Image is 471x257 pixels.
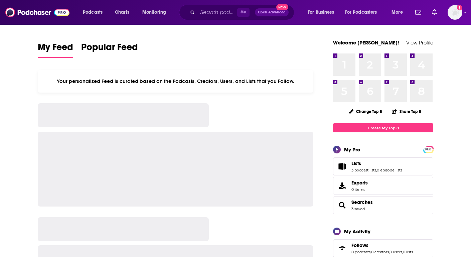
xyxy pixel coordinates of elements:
span: My Feed [38,41,73,57]
span: Logged in as jerryparshall [448,5,462,20]
span: Exports [351,180,368,186]
span: Charts [115,8,129,17]
span: Popular Feed [81,41,138,57]
a: 3 podcast lists [351,168,376,172]
a: 0 users [389,250,402,254]
a: Searches [351,199,373,205]
a: My Feed [38,41,73,58]
button: open menu [341,7,387,18]
a: View Profile [406,39,433,46]
span: For Business [308,8,334,17]
a: 0 creators [371,250,389,254]
a: 0 lists [403,250,413,254]
div: Your personalized Feed is curated based on the Podcasts, Creators, Users, and Lists that you Follow. [38,70,313,93]
span: Follows [351,242,368,248]
button: Open AdvancedNew [255,8,289,16]
a: PRO [424,147,432,152]
a: Popular Feed [81,41,138,58]
div: My Pro [344,146,360,153]
span: Monitoring [142,8,166,17]
span: New [276,4,288,10]
span: Open Advanced [258,11,286,14]
span: ⌘ K [237,8,250,17]
input: Search podcasts, credits, & more... [197,7,237,18]
a: Exports [333,177,433,195]
a: Follows [335,244,349,253]
button: Change Top 8 [345,107,386,116]
button: Show profile menu [448,5,462,20]
a: 0 podcasts [351,250,370,254]
button: open menu [387,7,411,18]
div: My Activity [344,228,370,235]
a: Lists [351,160,402,166]
a: 3 saved [351,207,365,211]
span: 0 items [351,187,368,192]
div: Search podcasts, credits, & more... [185,5,301,20]
span: Exports [335,181,349,190]
a: Follows [351,242,413,248]
a: Searches [335,201,349,210]
span: Lists [333,157,433,175]
img: Podchaser - Follow, Share and Rate Podcasts [5,6,69,19]
span: For Podcasters [345,8,377,17]
button: open menu [303,7,342,18]
span: , [389,250,389,254]
a: Show notifications dropdown [413,7,424,18]
svg: Add a profile image [457,5,462,10]
a: Show notifications dropdown [429,7,440,18]
a: Lists [335,162,349,171]
button: open menu [138,7,175,18]
span: Searches [333,196,433,214]
span: More [391,8,403,17]
span: Podcasts [83,8,103,17]
button: Share Top 8 [391,105,422,118]
a: Charts [111,7,133,18]
span: Lists [351,160,361,166]
img: User Profile [448,5,462,20]
a: 0 episode lists [377,168,402,172]
a: Welcome [PERSON_NAME]! [333,39,399,46]
a: Create My Top 8 [333,123,433,132]
button: open menu [78,7,111,18]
